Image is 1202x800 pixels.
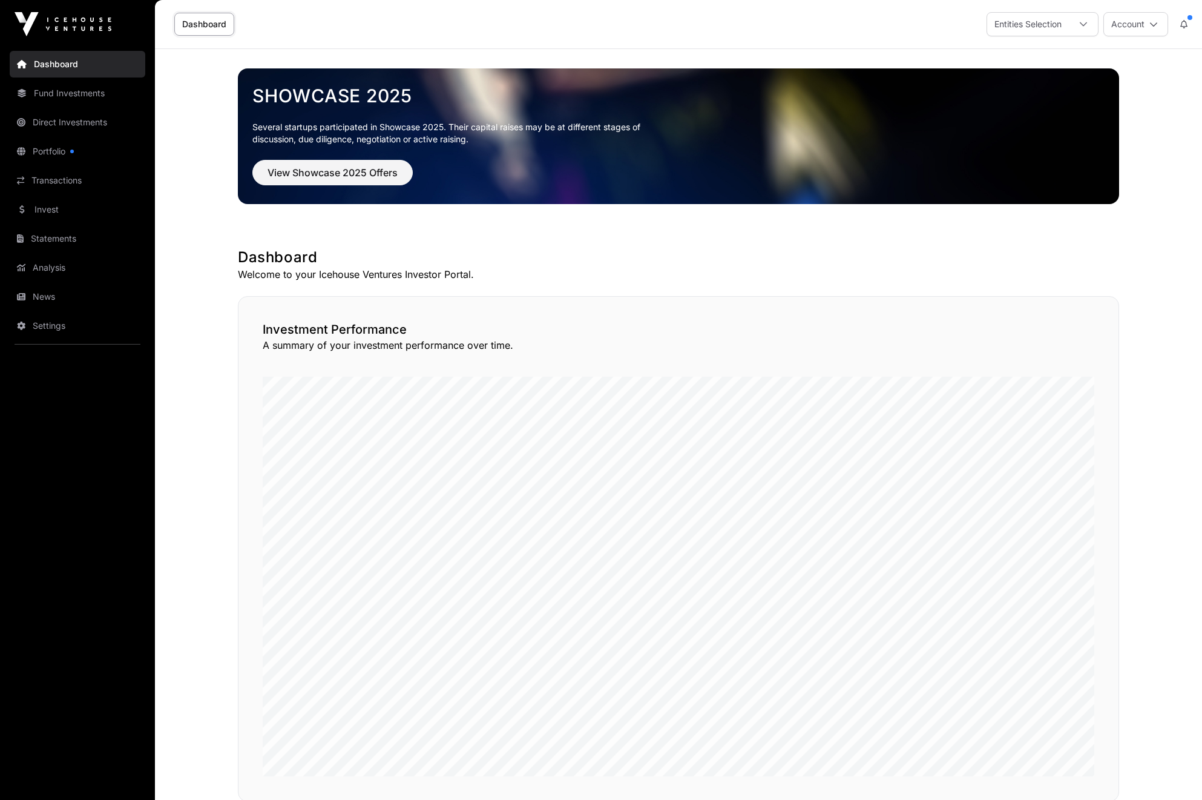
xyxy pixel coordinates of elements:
h1: Dashboard [238,248,1119,267]
h2: Investment Performance [263,321,1094,338]
iframe: Chat Widget [1141,742,1202,800]
span: View Showcase 2025 Offers [268,165,398,180]
a: Showcase 2025 [252,85,1105,107]
a: Settings [10,312,145,339]
p: Welcome to your Icehouse Ventures Investor Portal. [238,267,1119,282]
a: Statements [10,225,145,252]
a: Invest [10,196,145,223]
img: Icehouse Ventures Logo [15,12,111,36]
p: A summary of your investment performance over time. [263,338,1094,352]
a: Analysis [10,254,145,281]
a: View Showcase 2025 Offers [252,172,413,184]
a: Direct Investments [10,109,145,136]
button: View Showcase 2025 Offers [252,160,413,185]
img: Showcase 2025 [238,68,1119,204]
button: Account [1103,12,1168,36]
a: Dashboard [174,13,234,36]
a: Transactions [10,167,145,194]
div: Entities Selection [987,13,1069,36]
a: News [10,283,145,310]
p: Several startups participated in Showcase 2025. Their capital raises may be at different stages o... [252,121,659,145]
a: Fund Investments [10,80,145,107]
a: Dashboard [10,51,145,78]
a: Portfolio [10,138,145,165]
